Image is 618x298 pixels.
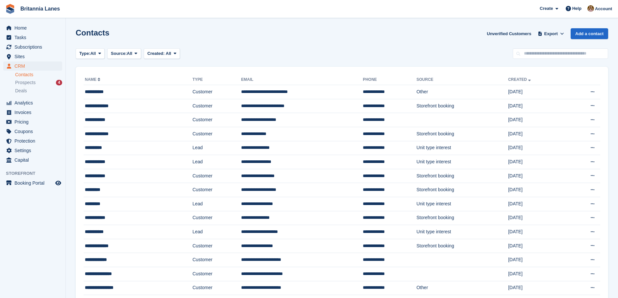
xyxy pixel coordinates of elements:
[14,23,54,33] span: Home
[14,33,54,42] span: Tasks
[508,155,567,169] td: [DATE]
[192,85,241,99] td: Customer
[536,28,565,39] button: Export
[3,127,62,136] a: menu
[192,169,241,183] td: Customer
[508,141,567,155] td: [DATE]
[192,225,241,239] td: Lead
[56,80,62,85] div: 4
[416,211,508,225] td: Storefront booking
[15,72,62,78] a: Contacts
[14,98,54,107] span: Analytics
[3,136,62,146] a: menu
[3,98,62,107] a: menu
[14,117,54,126] span: Pricing
[76,48,105,59] button: Type: All
[508,197,567,211] td: [DATE]
[144,48,180,59] button: Created: All
[192,211,241,225] td: Customer
[85,77,102,82] a: Name
[111,50,127,57] span: Source:
[192,141,241,155] td: Lead
[508,253,567,267] td: [DATE]
[5,4,15,14] img: stora-icon-8386f47178a22dfd0bd8f6a31ec36ba5ce8667c1dd55bd0f319d3a0aa187defe.svg
[363,75,416,85] th: Phone
[587,5,594,12] img: Admin
[540,5,553,12] span: Create
[192,197,241,211] td: Lead
[416,183,508,197] td: Storefront booking
[76,28,110,37] h1: Contacts
[416,281,508,295] td: Other
[107,48,141,59] button: Source: All
[416,225,508,239] td: Unit type interest
[508,99,567,113] td: [DATE]
[571,28,608,39] a: Add a contact
[14,108,54,117] span: Invoices
[3,108,62,117] a: menu
[90,50,96,57] span: All
[508,211,567,225] td: [DATE]
[192,281,241,295] td: Customer
[15,87,62,94] a: Deals
[416,75,508,85] th: Source
[3,52,62,61] a: menu
[3,61,62,71] a: menu
[572,5,581,12] span: Help
[3,117,62,126] a: menu
[192,113,241,127] td: Customer
[18,3,62,14] a: Britannia Lanes
[15,80,36,86] span: Prospects
[416,127,508,141] td: Storefront booking
[192,183,241,197] td: Customer
[416,197,508,211] td: Unit type interest
[14,155,54,165] span: Capital
[508,239,567,253] td: [DATE]
[14,146,54,155] span: Settings
[192,253,241,267] td: Customer
[508,281,567,295] td: [DATE]
[416,141,508,155] td: Unit type interest
[508,225,567,239] td: [DATE]
[508,85,567,99] td: [DATE]
[508,77,532,82] a: Created
[241,75,363,85] th: Email
[192,127,241,141] td: Customer
[3,42,62,52] a: menu
[508,183,567,197] td: [DATE]
[3,33,62,42] a: menu
[79,50,90,57] span: Type:
[166,51,171,56] span: All
[484,28,534,39] a: Unverified Customers
[14,178,54,188] span: Booking Portal
[544,31,558,37] span: Export
[14,136,54,146] span: Protection
[6,170,65,177] span: Storefront
[508,127,567,141] td: [DATE]
[416,85,508,99] td: Other
[192,75,241,85] th: Type
[14,127,54,136] span: Coupons
[54,179,62,187] a: Preview store
[3,23,62,33] a: menu
[192,267,241,281] td: Customer
[15,79,62,86] a: Prospects 4
[416,99,508,113] td: Storefront booking
[3,146,62,155] a: menu
[416,169,508,183] td: Storefront booking
[15,88,27,94] span: Deals
[192,155,241,169] td: Lead
[14,61,54,71] span: CRM
[192,99,241,113] td: Customer
[14,52,54,61] span: Sites
[3,178,62,188] a: menu
[508,267,567,281] td: [DATE]
[127,50,133,57] span: All
[14,42,54,52] span: Subscriptions
[416,239,508,253] td: Storefront booking
[192,239,241,253] td: Customer
[508,169,567,183] td: [DATE]
[3,155,62,165] a: menu
[595,6,612,12] span: Account
[416,155,508,169] td: Unit type interest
